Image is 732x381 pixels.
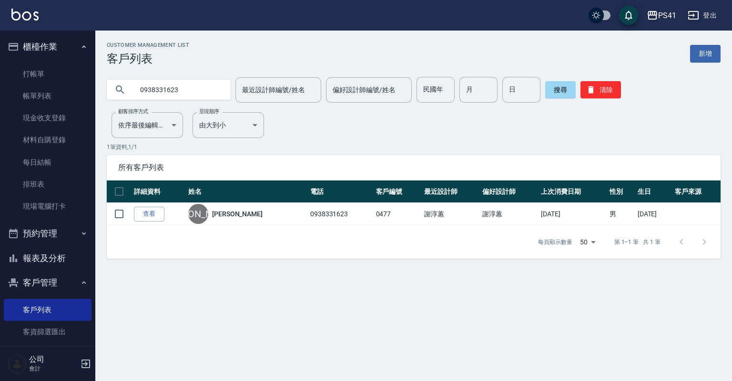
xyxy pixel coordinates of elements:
[684,7,721,24] button: 登出
[4,63,91,85] a: 打帳單
[4,299,91,321] a: 客戶列表
[133,77,223,103] input: 搜尋關鍵字
[576,229,599,255] div: 50
[107,52,189,65] h3: 客戶列表
[580,81,621,98] button: 清除
[690,45,721,63] a: 新增
[188,204,208,224] div: [PERSON_NAME]
[4,321,91,343] a: 客資篩選匯出
[422,180,480,203] th: 最近設計師
[107,143,721,151] p: 1 筆資料, 1 / 1
[112,112,183,138] div: 依序最後編輯時間
[643,6,680,25] button: PS41
[4,151,91,173] a: 每日結帳
[118,108,148,115] label: 顧客排序方式
[134,207,164,222] a: 查看
[607,180,635,203] th: 性別
[4,246,91,271] button: 報表及分析
[607,203,635,225] td: 男
[4,195,91,217] a: 現場電腦打卡
[635,180,672,203] th: 生日
[4,34,91,59] button: 櫃檯作業
[212,209,263,219] a: [PERSON_NAME]
[545,81,576,98] button: 搜尋
[4,173,91,195] a: 排班表
[4,343,91,365] a: 卡券管理
[132,180,186,203] th: 詳細資料
[8,354,27,373] img: Person
[199,108,219,115] label: 呈現順序
[480,203,539,225] td: 謝淳蕙
[4,221,91,246] button: 預約管理
[11,9,39,21] img: Logo
[672,180,721,203] th: 客戶來源
[374,203,422,225] td: 0477
[29,355,78,364] h5: 公司
[480,180,539,203] th: 偏好設計師
[308,180,374,203] th: 電話
[186,180,308,203] th: 姓名
[538,238,572,246] p: 每頁顯示數量
[422,203,480,225] td: 謝淳蕙
[539,180,607,203] th: 上次消費日期
[539,203,607,225] td: [DATE]
[29,364,78,373] p: 會計
[4,85,91,107] a: 帳單列表
[614,238,661,246] p: 第 1–1 筆 共 1 筆
[308,203,374,225] td: 0938331623
[374,180,422,203] th: 客戶編號
[635,203,672,225] td: [DATE]
[658,10,676,21] div: PS41
[4,107,91,129] a: 現金收支登錄
[107,42,189,48] h2: Customer Management List
[4,129,91,151] a: 材料自購登錄
[619,6,638,25] button: save
[118,163,709,172] span: 所有客戶列表
[4,270,91,295] button: 客戶管理
[193,112,264,138] div: 由大到小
